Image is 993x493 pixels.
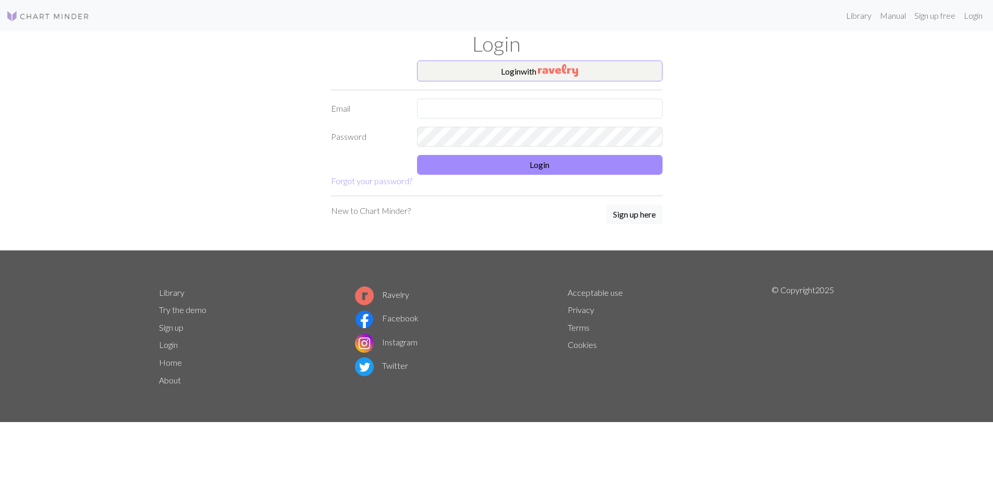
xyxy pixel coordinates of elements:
a: Forgot your password? [331,176,412,186]
a: Login [159,340,178,350]
button: Login [417,155,663,175]
label: Password [325,127,411,147]
a: Twitter [355,360,408,370]
img: Ravelry logo [355,286,374,305]
h1: Login [153,31,841,56]
img: Instagram logo [355,334,374,353]
a: Sign up here [606,205,663,225]
a: Login [960,5,987,26]
a: Home [159,357,182,367]
a: Privacy [568,305,594,315]
a: Library [159,287,185,297]
a: Ravelry [355,290,409,299]
a: Facebook [355,313,419,323]
p: New to Chart Minder? [331,205,411,217]
img: Facebook logo [355,310,374,329]
img: Ravelry [538,64,578,77]
a: Try the demo [159,305,206,315]
img: Twitter logo [355,357,374,376]
img: Logo [6,10,90,22]
button: Loginwith [417,61,663,81]
a: Acceptable use [568,287,623,297]
a: Instagram [355,337,418,347]
a: Cookies [568,340,597,350]
p: © Copyright 2025 [771,284,834,389]
a: Terms [568,322,590,332]
a: Library [842,5,876,26]
a: Manual [876,5,910,26]
button: Sign up here [606,205,663,224]
label: Email [325,99,411,118]
a: Sign up free [910,5,960,26]
a: About [159,375,181,385]
a: Sign up [159,322,183,332]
